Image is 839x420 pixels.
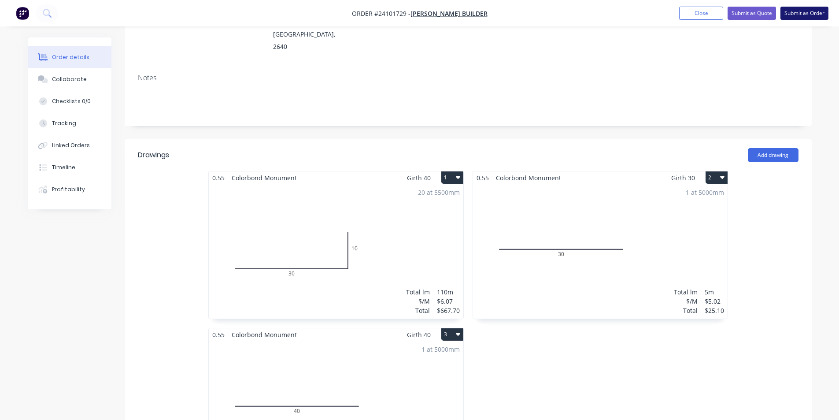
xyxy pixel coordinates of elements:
div: $6.07 [437,297,460,306]
button: Linked Orders [28,134,111,156]
div: Drawings [138,150,169,160]
button: Close [679,7,723,20]
span: Girth 30 [671,171,695,184]
a: [PERSON_NAME] Builder [410,9,488,18]
span: Colorbond Monument [492,171,565,184]
div: Total lm [674,287,698,297]
div: $/M [674,297,698,306]
span: Colorbond Monument [228,171,300,184]
div: 5m [705,287,724,297]
div: 1 at 5000mm [686,188,724,197]
span: 0.55 [473,171,492,184]
div: Checklists 0/0 [52,97,91,105]
div: $/M [406,297,430,306]
div: Notes [138,74,798,82]
button: 1 [441,171,463,184]
button: Timeline [28,156,111,178]
button: Tracking [28,112,111,134]
span: 0.55 [209,328,228,341]
div: Profitability [52,186,85,193]
span: Girth 40 [407,171,431,184]
div: $25.10 [705,306,724,315]
div: 0301 at 5000mmTotal lm$/MTotal5m$5.02$25.10 [473,184,728,319]
button: Submit as Order [780,7,828,20]
button: 2 [706,171,728,184]
div: Total lm [406,287,430,297]
div: $667.70 [437,306,460,315]
button: Submit as Quote [728,7,776,20]
span: 0.55 [209,171,228,184]
div: Total [406,306,430,315]
div: Tracking [52,119,76,127]
img: Factory [16,7,29,20]
div: $5.02 [705,297,724,306]
button: Add drawing [748,148,798,162]
button: Collaborate [28,68,111,90]
div: Order details [52,53,89,61]
span: Girth 40 [407,328,431,341]
button: Order details [28,46,111,68]
div: Timeline [52,164,75,171]
div: Collaborate [52,75,87,83]
button: 3 [441,328,463,341]
span: Order #24101729 - [352,9,410,18]
div: 1 at 5000mm [421,345,460,354]
div: ALBURY, [GEOGRAPHIC_DATA], [GEOGRAPHIC_DATA], 2640 [273,4,346,53]
span: Colorbond Monument [228,328,300,341]
button: Profitability [28,178,111,201]
div: 0301020 at 5500mmTotal lm$/MTotal110m$6.07$667.70 [209,184,463,319]
button: Checklists 0/0 [28,90,111,112]
div: 20 at 5500mm [418,188,460,197]
div: Linked Orders [52,141,90,149]
div: 110m [437,287,460,297]
div: Total [674,306,698,315]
